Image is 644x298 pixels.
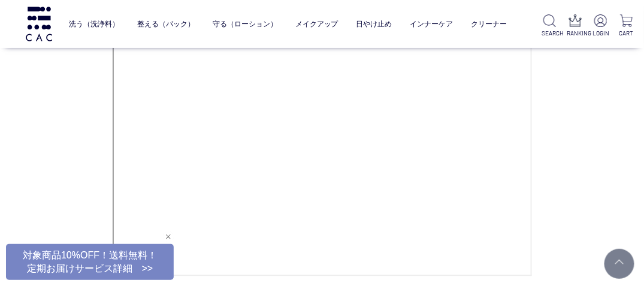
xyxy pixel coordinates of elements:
[618,29,634,38] p: CART
[592,29,609,38] p: LOGIN
[592,14,609,38] a: LOGIN
[24,7,54,41] img: logo
[471,11,507,37] a: クリーナー
[618,14,634,38] a: CART
[567,14,583,38] a: RANKING
[542,29,558,38] p: SEARCH
[410,11,453,37] a: インナーケア
[113,40,532,276] iframe: YouTube video player
[356,11,392,37] a: 日やけ止め
[69,11,119,37] a: 洗う（洗浄料）
[542,14,558,38] a: SEARCH
[295,11,338,37] a: メイクアップ
[137,11,195,37] a: 整える（パック）
[213,11,277,37] a: 守る（ローション）
[567,29,583,38] p: RANKING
